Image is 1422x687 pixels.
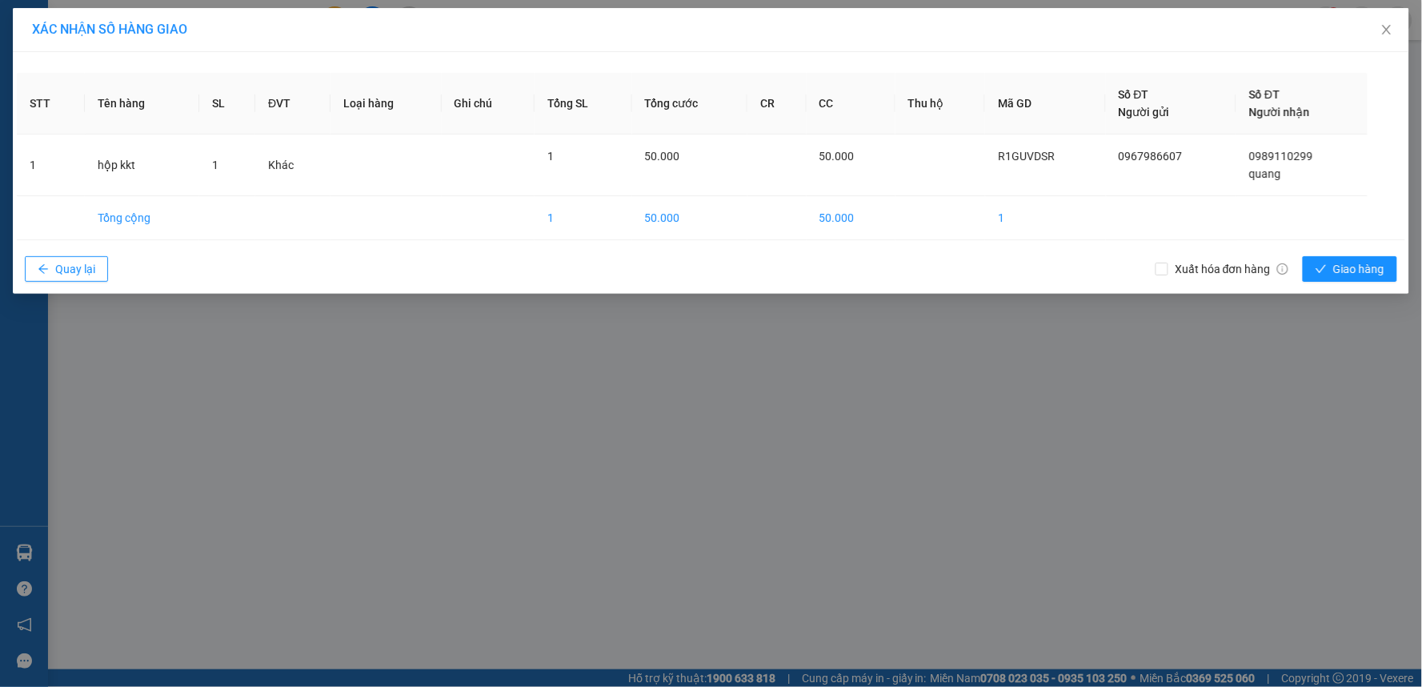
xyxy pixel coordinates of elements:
[895,73,986,135] th: Thu hộ
[1119,106,1170,119] span: Người gửi
[998,150,1055,163] span: R1GUVDSR
[985,196,1106,240] td: 1
[547,150,554,163] span: 1
[1303,256,1397,282] button: checkGiao hàng
[1333,260,1384,278] span: Giao hàng
[1364,8,1409,53] button: Close
[632,196,748,240] td: 50.000
[255,135,330,196] td: Khác
[85,73,199,135] th: Tên hàng
[17,135,85,196] td: 1
[55,260,95,278] span: Quay lại
[1249,106,1310,119] span: Người nhận
[1119,88,1149,101] span: Số ĐT
[32,22,187,37] span: XÁC NHẬN SỐ HÀNG GIAO
[17,73,85,135] th: STT
[747,73,806,135] th: CR
[632,73,748,135] th: Tổng cước
[535,73,631,135] th: Tổng SL
[819,150,855,163] span: 50.000
[807,73,895,135] th: CC
[985,73,1106,135] th: Mã GD
[1249,150,1313,163] span: 0989110299
[1249,167,1281,180] span: quang
[1316,263,1327,276] span: check
[807,196,895,240] td: 50.000
[255,73,330,135] th: ĐVT
[1277,263,1288,275] span: info-circle
[1168,260,1295,278] span: Xuất hóa đơn hàng
[535,196,631,240] td: 1
[645,150,680,163] span: 50.000
[442,73,535,135] th: Ghi chú
[330,73,442,135] th: Loại hàng
[25,256,108,282] button: arrow-leftQuay lại
[1249,88,1280,101] span: Số ĐT
[1380,23,1393,36] span: close
[85,196,199,240] td: Tổng cộng
[85,135,199,196] td: hộp kkt
[212,159,218,171] span: 1
[38,263,49,276] span: arrow-left
[199,73,255,135] th: SL
[1119,150,1183,163] span: 0967986607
